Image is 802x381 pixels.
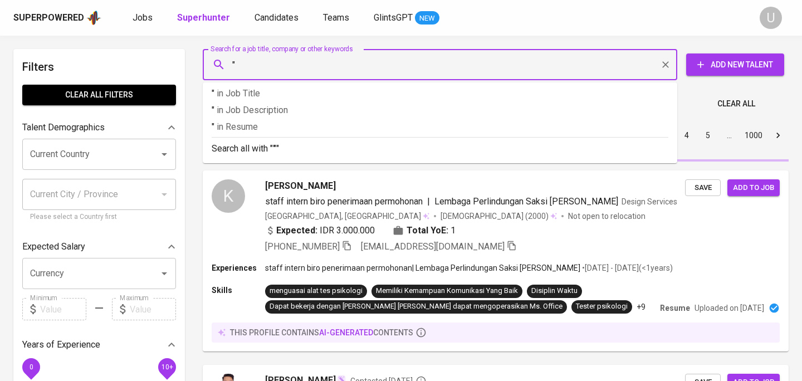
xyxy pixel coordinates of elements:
span: 10+ [161,363,173,371]
span: [PHONE_NUMBER] [265,241,340,252]
p: " [212,104,668,117]
span: Design Services [622,197,677,206]
button: Go to next page [769,126,787,144]
span: Add New Talent [695,58,775,72]
a: Teams [323,11,351,25]
p: " [212,87,668,100]
p: Search all with " " [212,142,668,155]
div: K [212,179,245,213]
span: AI-generated [319,328,373,337]
b: Superhunter [177,12,230,23]
div: Tester psikologi [576,301,628,312]
div: U [760,7,782,29]
p: Resume [660,302,690,314]
a: Superhunter [177,11,232,25]
a: Candidates [255,11,301,25]
span: NEW [415,13,439,24]
p: • [DATE] - [DATE] ( <1 years ) [580,262,673,273]
span: Teams [323,12,349,23]
a: Jobs [133,11,155,25]
a: Superpoweredapp logo [13,9,101,26]
span: in Resume [217,121,258,132]
div: … [720,130,738,141]
p: Talent Demographics [22,121,105,134]
span: in Job Title [217,88,260,99]
span: GlintsGPT [374,12,413,23]
b: Total YoE: [407,224,448,237]
button: Add New Talent [686,53,784,76]
input: Value [130,298,176,320]
p: Years of Experience [22,338,100,351]
p: staff intern biro penerimaan permohonan | Lembaga Perlindungan Saksi [PERSON_NAME] [265,262,580,273]
div: Expected Salary [22,236,176,258]
span: [DEMOGRAPHIC_DATA] [441,211,525,222]
p: this profile contains contents [230,327,413,338]
button: Clear All filters [22,85,176,105]
span: | [427,195,430,208]
span: Save [691,182,715,194]
p: Expected Salary [22,240,85,253]
p: Uploaded on [DATE] [695,302,764,314]
button: Go to page 1000 [741,126,766,144]
p: Not open to relocation [568,211,645,222]
p: Experiences [212,262,265,273]
button: Save [685,179,721,197]
p: Please select a Country first [30,212,168,223]
span: Clear All [717,97,755,111]
div: Dapat bekerja dengan [PERSON_NAME] [PERSON_NAME] dapat mengoperasikan Ms. Office [270,301,563,312]
div: menguasai alat tes psikologi [270,286,363,296]
p: +9 [637,301,645,312]
div: Superpowered [13,12,84,25]
input: Value [40,298,86,320]
div: (2000) [441,211,557,222]
div: Talent Demographics [22,116,176,139]
span: 0 [29,363,33,371]
span: in Job Description [217,105,288,115]
span: Candidates [255,12,299,23]
button: Go to page 4 [678,126,696,144]
button: Clear All [713,94,760,114]
b: " [273,143,276,154]
span: Add to job [733,182,774,194]
button: Go to page 5 [699,126,717,144]
p: " [212,120,668,134]
button: Clear [658,57,673,72]
span: 1 [451,224,456,237]
b: Expected: [276,224,317,237]
span: staff intern biro penerimaan permohonan [265,196,423,207]
span: Clear All filters [31,88,167,102]
button: Add to job [727,179,780,197]
h6: Filters [22,58,176,76]
a: K[PERSON_NAME]staff intern biro penerimaan permohonan|Lembaga Perlindungan Saksi [PERSON_NAME]Des... [203,170,789,351]
div: Disiplin Waktu [531,286,578,296]
div: [GEOGRAPHIC_DATA], [GEOGRAPHIC_DATA] [265,211,429,222]
button: Open [157,146,172,162]
div: Years of Experience [22,334,176,356]
span: Lembaga Perlindungan Saksi [PERSON_NAME] [434,196,618,207]
a: GlintsGPT NEW [374,11,439,25]
span: Jobs [133,12,153,23]
span: [PERSON_NAME] [265,179,336,193]
img: app logo [86,9,101,26]
div: Memiliki Kemampuan Komunikasi Yang Baik [376,286,518,296]
span: [EMAIL_ADDRESS][DOMAIN_NAME] [361,241,505,252]
nav: pagination navigation [591,126,789,144]
div: IDR 3.000.000 [265,224,375,237]
button: Open [157,266,172,281]
p: Skills [212,285,265,296]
